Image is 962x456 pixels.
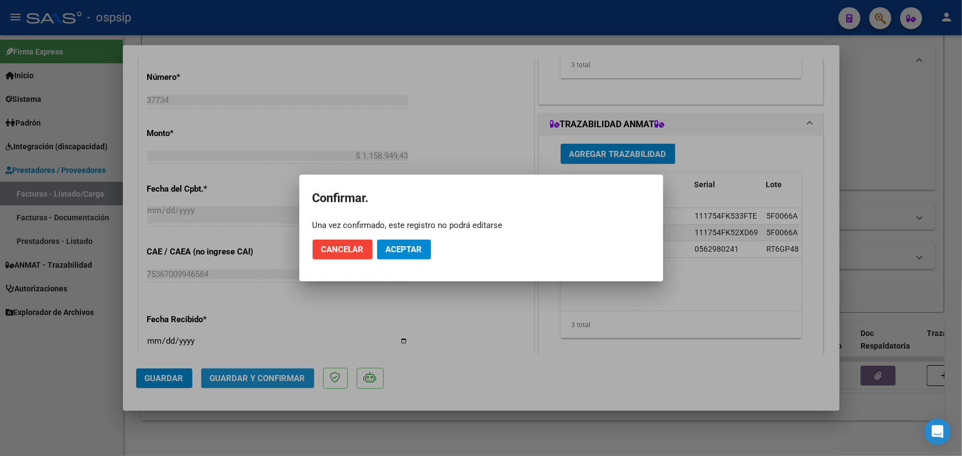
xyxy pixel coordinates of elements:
button: Aceptar [377,240,431,259]
h2: Confirmar. [313,188,650,209]
span: Cancelar [321,245,364,254]
span: Aceptar [386,245,422,254]
div: Open Intercom Messenger [925,419,951,445]
button: Cancelar [313,240,373,259]
div: Una vez confirmado, este registro no podrá editarse [313,220,650,231]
